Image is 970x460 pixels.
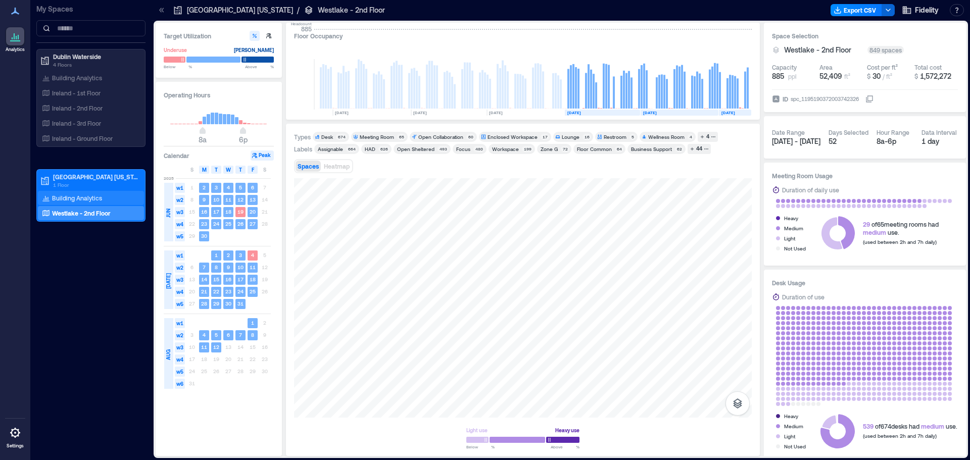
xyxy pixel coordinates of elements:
span: w5 [175,299,185,309]
p: Westlake - 2nd Floor [318,5,385,15]
div: Medium [784,223,803,233]
h3: Operating Hours [164,90,274,100]
div: Wellness Room [648,133,685,140]
span: ppl [788,72,797,80]
text: 11 [225,196,231,202]
text: 10 [237,264,244,270]
div: 65 [397,134,406,140]
p: Building Analytics [52,194,102,202]
text: 19 [237,209,244,215]
div: Floor Common [577,145,612,152]
span: M [202,166,207,174]
span: ft² [844,73,850,80]
div: Light [784,431,795,441]
span: $ [914,73,918,80]
div: 52 [829,136,868,146]
a: Analytics [3,24,28,56]
text: 5 [239,184,242,190]
div: Total cost [914,63,942,71]
text: 7 [239,332,242,338]
text: 6 [251,184,254,190]
div: Duration of use [782,292,825,302]
text: 4 [251,252,254,258]
span: w1 [175,183,185,193]
text: 28 [201,300,207,306]
button: Spaces [296,161,321,172]
span: 885 [772,71,784,81]
div: 626 [378,146,390,152]
p: Ireland - 3rd Floor [52,119,101,127]
div: 72 [561,146,569,152]
button: 44 [688,144,711,154]
p: Ireland - 2nd Floor [52,104,103,112]
div: 5 [629,134,636,140]
span: w4 [175,219,185,229]
span: (used between 2h and 7h daily) [863,239,937,245]
span: 29 [863,221,870,228]
p: Ireland - Ground Floor [52,134,113,142]
text: 24 [237,288,244,294]
text: 18 [225,209,231,215]
text: 18 [250,276,256,282]
text: 30 [225,300,231,306]
span: 8a [199,135,207,144]
div: 199 [522,146,533,152]
text: 9 [203,196,206,202]
p: [GEOGRAPHIC_DATA] [US_STATE] [53,173,138,181]
text: 25 [225,221,231,227]
span: 539 [863,423,874,430]
span: / ft² [883,73,892,80]
span: (used between 2h and 7h daily) [863,433,937,439]
div: 8a - 6p [877,136,913,146]
div: Hour Range [877,128,909,136]
text: 3 [215,184,218,190]
span: ID [783,94,788,104]
div: Date Range [772,128,805,136]
div: of 65 meeting rooms had use. [863,220,939,236]
div: Open Sheltered [397,145,434,152]
text: 26 [237,221,244,227]
span: w1 [175,318,185,328]
h3: Desk Usage [772,278,958,288]
p: Ireland - 1st Floor [52,89,101,97]
div: Duration of daily use [782,185,839,195]
div: Open Collaboration [418,133,463,140]
div: Light [784,233,795,243]
span: S [263,166,266,174]
div: Business Support [631,145,672,152]
div: 674 [336,134,347,140]
div: 849 spaces [867,46,904,54]
div: Heavy [784,213,798,223]
span: w6 [175,379,185,389]
span: $ [867,73,870,80]
button: Heatmap [322,161,352,172]
a: Settings [3,421,27,452]
text: 9 [227,264,230,270]
span: 52,409 [819,72,842,80]
div: Heavy [784,411,798,421]
text: 23 [225,288,231,294]
text: 15 [213,276,219,282]
div: [PERSON_NAME] [234,45,274,55]
p: Analytics [6,46,25,53]
div: 4 [688,134,694,140]
text: 16 [225,276,231,282]
text: 12 [213,344,219,350]
div: Focus [456,145,470,152]
p: 4 Floors [53,61,138,69]
text: 1 [251,320,254,326]
span: [DATE] [164,273,172,289]
div: Medium [784,421,803,431]
div: 4 [705,132,711,141]
span: T [239,166,242,174]
div: Not Used [784,441,806,451]
div: spc_1195190372003742326 [790,94,860,104]
text: 17 [237,276,244,282]
h3: Meeting Room Usage [772,171,958,181]
div: 62 [675,146,684,152]
span: T [215,166,218,174]
span: Below % [164,64,192,70]
text: [DATE] [721,110,735,115]
text: 13 [250,196,256,202]
div: 64 [615,146,623,152]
